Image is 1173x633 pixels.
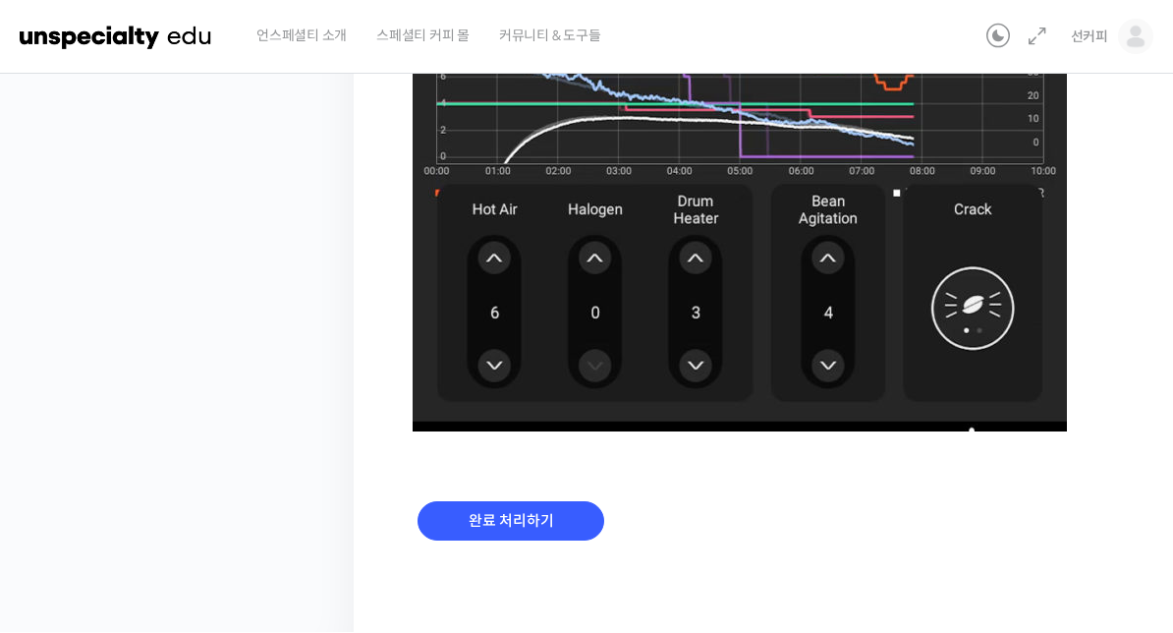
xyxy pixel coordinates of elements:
span: 선커피 [1071,29,1108,46]
a: 대화 [130,470,253,519]
span: 대화 [180,500,203,516]
a: 설정 [253,470,377,519]
span: 홈 [62,499,74,515]
input: 완료 처리하기 [418,502,604,543]
a: 홈 [6,470,130,519]
span: 설정 [304,499,327,515]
